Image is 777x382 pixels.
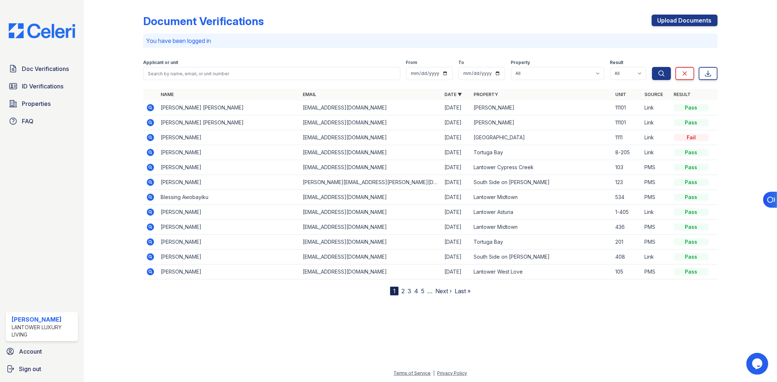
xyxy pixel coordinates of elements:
td: [PERSON_NAME] [158,250,299,264]
span: Sign out [19,365,41,373]
label: To [459,60,464,65]
td: Link [642,130,671,145]
td: PMS [642,220,671,235]
a: Sign out [3,362,81,376]
td: Link [642,250,671,264]
td: [PERSON_NAME] [158,145,299,160]
label: From [406,60,417,65]
td: Blessing Awobayiku [158,190,299,205]
div: Lantower Luxury Living [12,324,75,338]
label: Applicant or unit [143,60,178,65]
span: FAQ [22,117,34,126]
div: Pass [674,119,709,126]
td: Link [642,145,671,160]
span: ID Verifications [22,82,63,91]
td: 123 [613,175,642,190]
div: Pass [674,208,709,216]
div: Pass [674,223,709,231]
td: [PERSON_NAME] [PERSON_NAME] [158,100,299,115]
a: Unit [616,92,627,97]
td: PMS [642,160,671,175]
div: 1 [390,287,399,295]
td: [PERSON_NAME][EMAIL_ADDRESS][PERSON_NAME][DOMAIN_NAME] [300,175,442,190]
td: 1-405 [613,205,642,220]
span: Doc Verifications [22,64,69,73]
a: Properties [6,96,78,111]
td: PMS [642,264,671,279]
td: 201 [613,235,642,250]
td: [EMAIL_ADDRESS][DOMAIN_NAME] [300,264,442,279]
td: 408 [613,250,642,264]
a: 2 [401,287,405,295]
div: Pass [674,238,709,246]
td: 11101 [613,115,642,130]
div: [PERSON_NAME] [12,315,75,324]
a: Email [303,92,316,97]
td: [PERSON_NAME] [158,160,299,175]
td: Lantower Asturia [471,205,612,220]
span: Properties [22,99,51,108]
td: [DATE] [442,235,471,250]
td: [EMAIL_ADDRESS][DOMAIN_NAME] [300,100,442,115]
td: 8-205 [613,145,642,160]
td: [EMAIL_ADDRESS][DOMAIN_NAME] [300,160,442,175]
div: Fail [674,134,709,141]
a: Upload Documents [652,15,718,26]
a: Doc Verifications [6,61,78,76]
div: Pass [674,149,709,156]
a: Name [161,92,174,97]
div: Pass [674,253,709,260]
td: [DATE] [442,130,471,145]
td: 436 [613,220,642,235]
td: Lantower Cypress Creek [471,160,612,175]
td: [EMAIL_ADDRESS][DOMAIN_NAME] [300,205,442,220]
a: Source [645,92,663,97]
td: Tortuga Bay [471,145,612,160]
td: [PERSON_NAME] [PERSON_NAME] [158,115,299,130]
div: Pass [674,268,709,275]
td: Tortuga Bay [471,235,612,250]
td: [EMAIL_ADDRESS][DOMAIN_NAME] [300,115,442,130]
td: Lantower Midtown [471,220,612,235]
td: PMS [642,190,671,205]
a: Next › [435,287,452,295]
label: Property [511,60,530,65]
span: Account [19,347,42,356]
td: [PERSON_NAME] [158,220,299,235]
span: … [427,287,432,295]
td: [PERSON_NAME] [158,235,299,250]
td: [EMAIL_ADDRESS][DOMAIN_NAME] [300,190,442,205]
td: 1111 [613,130,642,145]
div: Pass [674,104,709,111]
a: Date ▼ [444,92,462,97]
td: PMS [642,235,671,250]
a: FAQ [6,114,78,128]
td: South Side on [PERSON_NAME] [471,175,612,190]
td: 534 [613,190,642,205]
td: 105 [613,264,642,279]
a: Result [674,92,691,97]
a: 3 [408,287,411,295]
td: [PERSON_NAME] [471,100,612,115]
td: PMS [642,175,671,190]
td: [DATE] [442,220,471,235]
a: Terms of Service [394,370,431,376]
div: | [433,370,435,376]
a: 4 [414,287,418,295]
td: Link [642,115,671,130]
td: [PERSON_NAME] [158,130,299,145]
td: [EMAIL_ADDRESS][DOMAIN_NAME] [300,250,442,264]
td: South Side on [PERSON_NAME] [471,250,612,264]
td: [DATE] [442,175,471,190]
td: [DATE] [442,145,471,160]
td: Lantower West Love [471,264,612,279]
td: [PERSON_NAME] [158,205,299,220]
td: 11101 [613,100,642,115]
a: Property [474,92,498,97]
td: [DATE] [442,160,471,175]
p: You have been logged in [146,36,714,45]
td: [DATE] [442,264,471,279]
input: Search by name, email, or unit number [143,67,400,80]
td: [DATE] [442,100,471,115]
div: Pass [674,164,709,171]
